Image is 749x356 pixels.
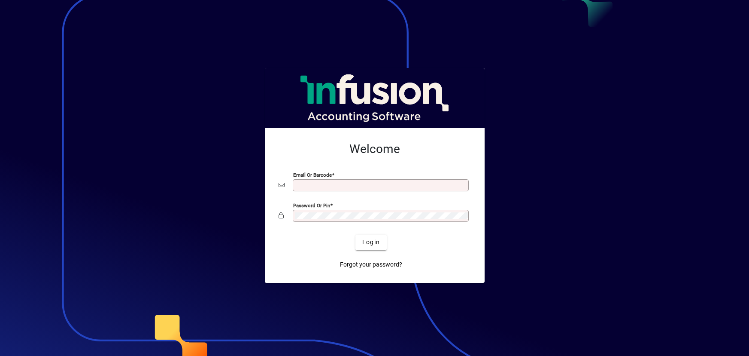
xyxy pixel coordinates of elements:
span: Forgot your password? [340,260,402,269]
button: Login [355,235,387,250]
mat-label: Email or Barcode [293,172,332,178]
h2: Welcome [279,142,471,157]
span: Login [362,238,380,247]
mat-label: Password or Pin [293,202,330,208]
a: Forgot your password? [337,257,406,273]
